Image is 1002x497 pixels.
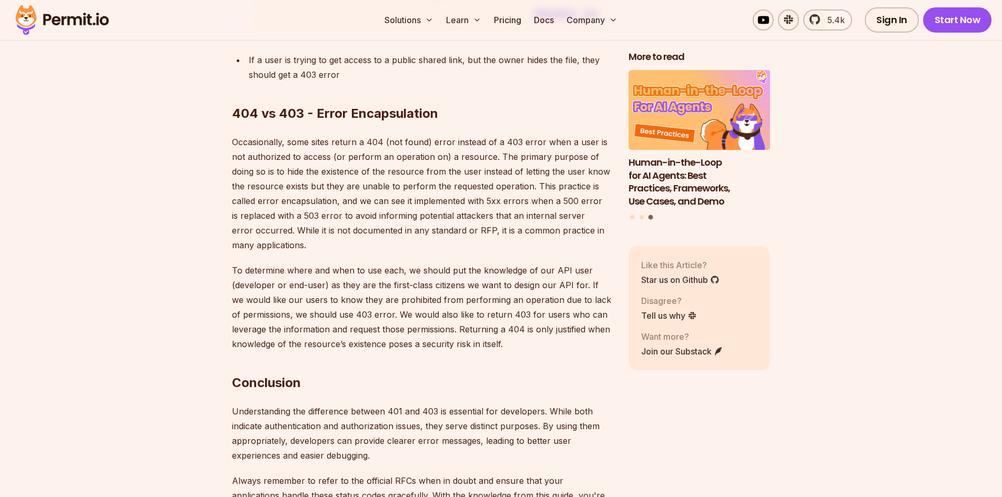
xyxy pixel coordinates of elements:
span: 5.4k [821,14,845,26]
h2: Conclusion [232,332,612,391]
button: Solutions [380,9,438,31]
a: Docs [530,9,558,31]
a: Pricing [490,9,525,31]
p: Want more? [641,330,723,342]
p: Like this Article? [641,258,720,271]
img: Permit logo [11,2,114,38]
a: 5.4k [803,9,852,31]
p: Disagree? [641,294,697,307]
a: Sign In [865,7,919,33]
div: Posts [629,70,771,221]
button: Go to slide 1 [630,215,634,219]
p: To determine where and when to use each, we should put the knowledge of our API user (developer o... [232,263,612,351]
li: 3 of 3 [629,70,771,208]
a: Star us on Github [641,273,720,286]
h2: 404 vs 403 - Error Encapsulation [232,63,612,122]
p: If a user is trying to get access to a public shared link, but the owner hides the file, they sho... [249,53,612,82]
p: Occasionally, some sites return a 404 (not found) error instead of a 403 error when a user is not... [232,135,612,252]
button: Company [562,9,622,31]
a: Human-in-the-Loop for AI Agents: Best Practices, Frameworks, Use Cases, and DemoHuman-in-the-Loop... [629,70,771,208]
p: Understanding the difference between 401 and 403 is essential for developers. While both indicate... [232,404,612,463]
img: Human-in-the-Loop for AI Agents: Best Practices, Frameworks, Use Cases, and Demo [629,70,771,150]
a: Join our Substack [641,344,723,357]
button: Go to slide 3 [649,215,653,219]
h3: Human-in-the-Loop for AI Agents: Best Practices, Frameworks, Use Cases, and Demo [629,156,771,208]
a: Start Now [923,7,992,33]
h2: More to read [629,50,771,64]
a: Tell us why [641,309,697,321]
button: Learn [442,9,485,31]
button: Go to slide 2 [640,215,644,219]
